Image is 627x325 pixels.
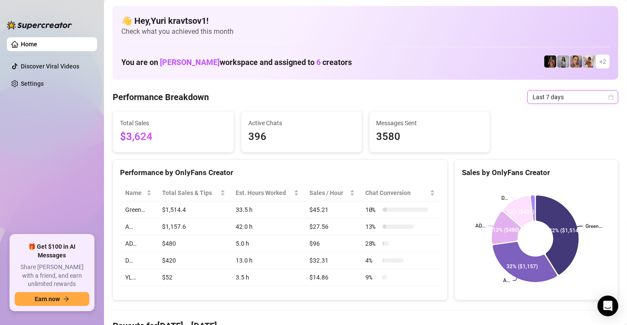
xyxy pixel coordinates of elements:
[304,269,360,286] td: $14.86
[304,201,360,218] td: $45.21
[231,252,304,269] td: 13.0 h
[304,218,360,235] td: $27.56
[7,21,72,29] img: logo-BBDzfeDw.svg
[585,223,602,229] text: Green…
[236,188,292,198] div: Est. Hours Worked
[231,201,304,218] td: 33.5 h
[377,118,483,128] span: Messages Sent
[377,129,483,145] span: 3580
[15,243,89,260] span: 🎁 Get $100 in AI Messages
[501,195,508,201] text: D…
[120,269,157,286] td: YL…
[15,263,89,289] span: Share [PERSON_NAME] with a friend, and earn unlimited rewards
[121,15,610,27] h4: 👋 Hey, Yuri kravtsov1 !
[113,91,209,103] h4: Performance Breakdown
[157,185,230,201] th: Total Sales & Tips
[503,278,510,284] text: A…
[231,218,304,235] td: 42.0 h
[15,292,89,306] button: Earn nowarrow-right
[120,167,440,179] div: Performance by OnlyFans Creator
[120,118,227,128] span: Total Sales
[157,269,230,286] td: $52
[121,58,352,67] h1: You are on workspace and assigned to creators
[309,188,348,198] span: Sales / Hour
[157,235,230,252] td: $480
[120,129,227,145] span: $3,624
[360,185,440,201] th: Chat Conversion
[304,235,360,252] td: $96
[304,252,360,269] td: $32.31
[63,296,69,302] span: arrow-right
[544,55,556,68] img: D
[231,235,304,252] td: 5.0 h
[248,118,355,128] span: Active Chats
[248,129,355,145] span: 396
[583,55,595,68] img: Green
[120,185,157,201] th: Name
[120,201,157,218] td: Green…
[157,252,230,269] td: $420
[533,91,613,104] span: Last 7 days
[462,167,611,179] div: Sales by OnlyFans Creator
[125,188,145,198] span: Name
[304,185,360,201] th: Sales / Hour
[475,223,485,229] text: AD…
[121,27,610,36] span: Check what you achieved this month
[365,222,379,231] span: 13 %
[365,205,379,214] span: 10 %
[35,296,60,302] span: Earn now
[365,188,428,198] span: Chat Conversion
[21,63,79,70] a: Discover Viral Videos
[120,218,157,235] td: A…
[365,273,379,282] span: 9 %
[557,55,569,68] img: A
[157,201,230,218] td: $1,514.4
[316,58,321,67] span: 6
[120,235,157,252] td: AD…
[231,269,304,286] td: 3.5 h
[21,80,44,87] a: Settings
[365,256,379,265] span: 4 %
[598,296,618,316] div: Open Intercom Messenger
[160,58,220,67] span: [PERSON_NAME]
[21,41,37,48] a: Home
[608,94,614,100] span: calendar
[365,239,379,248] span: 28 %
[157,218,230,235] td: $1,157.6
[599,57,606,66] span: + 2
[570,55,582,68] img: Cherry
[120,252,157,269] td: D…
[162,188,218,198] span: Total Sales & Tips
